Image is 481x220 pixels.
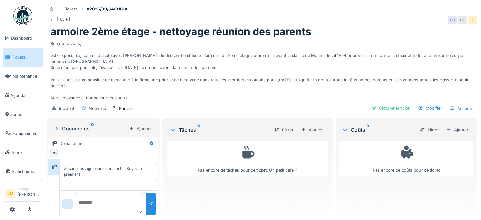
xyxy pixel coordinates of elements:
li: [PERSON_NAME] [17,186,40,200]
span: Tickets [12,54,40,60]
div: Incident [59,105,74,111]
sup: 0 [197,126,200,134]
a: Zones [3,105,43,124]
div: Bonjour à vous, est-ce possible, comme discuté avec [PERSON_NAME], de descendre et tester l'armoi... [51,38,473,101]
div: Filtrer [272,126,296,134]
div: Primaire [119,105,134,111]
a: Dashboard [3,29,43,48]
div: Documents [53,125,126,132]
div: Demandeurs [59,141,84,147]
sup: 0 [91,125,94,132]
div: Ajouter [126,124,153,133]
span: Statistiques [12,168,40,174]
div: Ajouter [444,126,471,134]
span: Zones [10,111,40,117]
a: Stock [3,143,43,162]
a: Tickets [3,48,43,67]
div: CD [50,149,59,158]
a: CD Manager[PERSON_NAME] [5,186,40,202]
div: Actions [447,104,475,113]
div: Filtrer [417,126,441,134]
span: Dashboard [11,35,40,41]
div: Ajouter [299,126,325,134]
div: CD [448,16,457,24]
div: Tâches [170,126,269,134]
div: Tickets [64,6,77,12]
div: Modifier [416,104,444,112]
li: CD [5,189,15,198]
span: Agenda [10,92,40,98]
div: CD [468,16,477,24]
div: Pas encore de tâches pour ce ticket. Un petit café ? [171,144,324,173]
div: Pas encore de coûts pour ce ticket [343,144,469,173]
div: Clôturer le ticket [369,104,413,112]
a: Statistiques [3,162,43,181]
span: Équipements [12,130,40,136]
a: Équipements [3,124,43,143]
div: Coûts [342,126,415,134]
div: CD [458,16,467,24]
h1: armoire 2ème étage - nettoyage réunion des parents [51,26,311,38]
strong: #2025/09/64/01610 [84,6,130,12]
div: Manager [17,186,40,191]
div: [DATE] [57,16,70,22]
div: Nouveau [89,105,106,111]
a: Agenda [3,86,43,105]
span: Maintenance [12,73,40,79]
img: Badge_color-CXgf-gQk.svg [13,6,32,25]
a: Maintenance [3,67,43,86]
sup: 0 [367,126,369,134]
span: Stock [12,149,40,155]
div: Aucun message pour le moment … Soyez le premier ! [64,166,154,177]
